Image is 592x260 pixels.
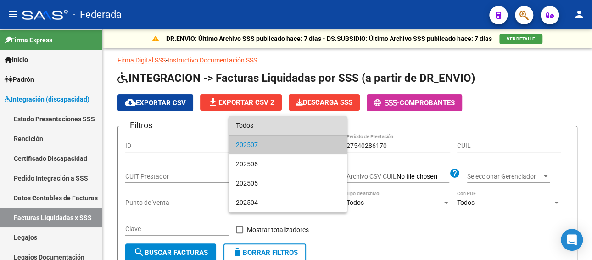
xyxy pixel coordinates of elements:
span: Todos [236,116,340,135]
span: 202504 [236,193,340,212]
div: Open Intercom Messenger [561,229,583,251]
span: 202506 [236,154,340,174]
span: 202507 [236,135,340,154]
span: 202505 [236,174,340,193]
